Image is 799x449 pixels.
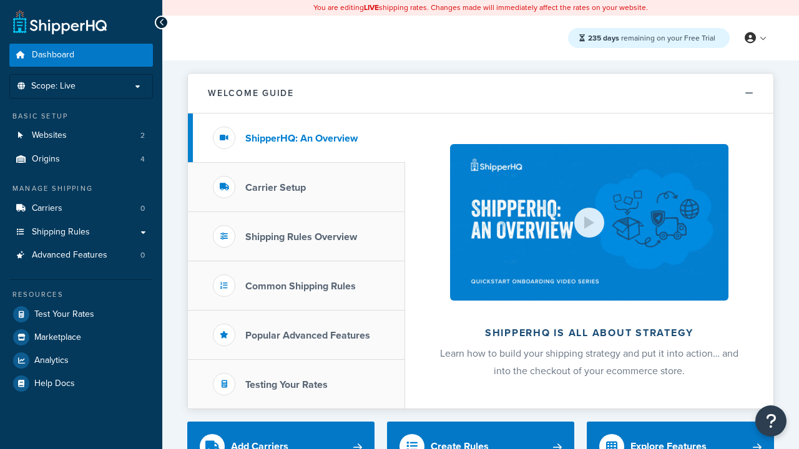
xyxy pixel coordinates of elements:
[188,74,773,113] button: Welcome Guide
[9,372,153,395] a: Help Docs
[32,250,107,261] span: Advanced Features
[9,197,153,220] a: Carriers0
[32,227,90,238] span: Shipping Rules
[31,81,76,92] span: Scope: Live
[364,2,379,13] b: LIVE
[245,379,328,390] h3: Testing Your Rates
[9,124,153,147] a: Websites2
[140,130,145,141] span: 2
[9,289,153,300] div: Resources
[34,309,94,320] span: Test Your Rates
[9,326,153,349] a: Marketplace
[9,244,153,267] li: Advanced Features
[9,111,153,122] div: Basic Setup
[755,405,787,437] button: Open Resource Center
[9,244,153,267] a: Advanced Features0
[9,124,153,147] li: Websites
[9,221,153,244] a: Shipping Rules
[245,330,370,341] h3: Popular Advanced Features
[208,89,294,98] h2: Welcome Guide
[588,32,715,44] span: remaining on your Free Trial
[9,148,153,171] a: Origins4
[9,303,153,326] a: Test Your Rates
[32,130,67,141] span: Websites
[9,148,153,171] li: Origins
[9,197,153,220] li: Carriers
[34,355,69,366] span: Analytics
[34,332,81,343] span: Marketplace
[140,154,145,165] span: 4
[140,250,145,261] span: 0
[32,50,74,60] span: Dashboard
[32,154,60,165] span: Origins
[34,379,75,389] span: Help Docs
[588,32,619,44] strong: 235 days
[245,281,356,292] h3: Common Shipping Rules
[245,133,358,144] h3: ShipperHQ: An Overview
[9,349,153,372] a: Analytics
[245,231,357,243] h3: Shipping Rules Overview
[9,44,153,67] a: Dashboard
[440,346,738,378] span: Learn how to build your shipping strategy and put it into action… and into the checkout of your e...
[438,327,740,339] h2: ShipperHQ is all about strategy
[450,144,728,301] img: ShipperHQ is all about strategy
[9,183,153,194] div: Manage Shipping
[32,203,62,214] span: Carriers
[245,182,306,193] h3: Carrier Setup
[140,203,145,214] span: 0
